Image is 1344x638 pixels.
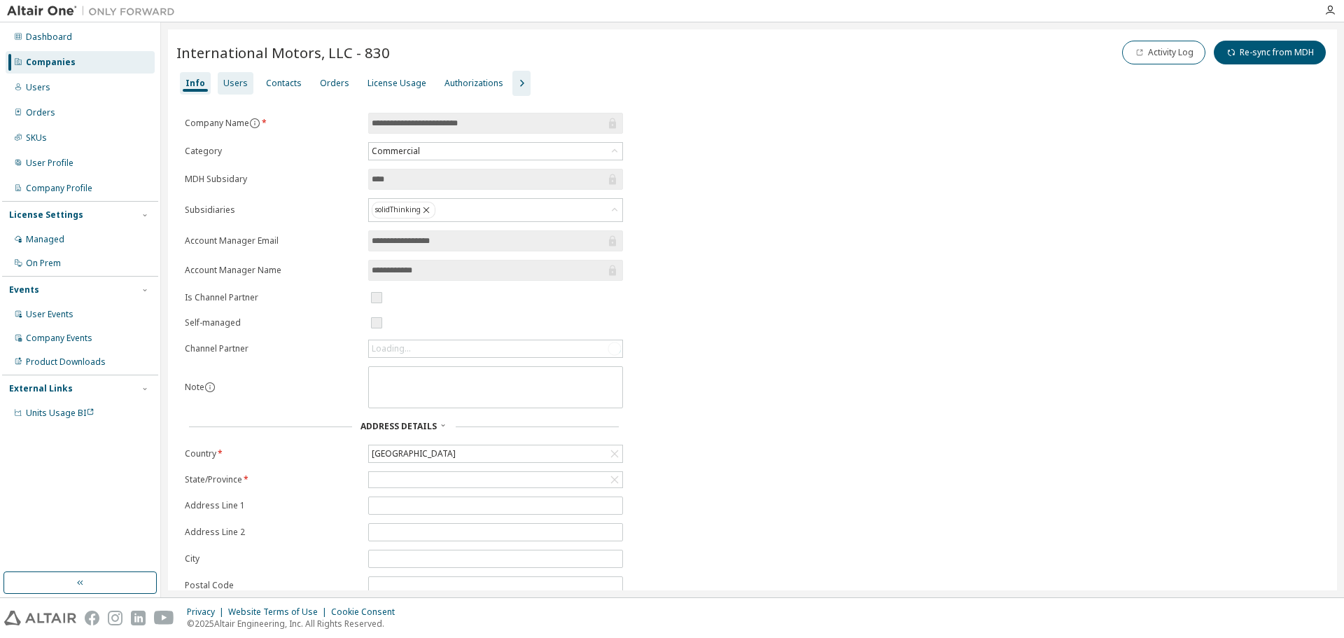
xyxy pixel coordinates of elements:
div: Contacts [266,78,302,89]
div: Company Events [26,333,92,344]
div: User Events [26,309,73,320]
div: Loading... [369,340,622,357]
div: Info [185,78,205,89]
img: youtube.svg [154,611,174,625]
div: Users [26,82,50,93]
p: © 2025 Altair Engineering, Inc. All Rights Reserved. [187,618,403,630]
label: Note [185,381,204,393]
label: Postal Code [185,580,360,591]
div: External Links [9,383,73,394]
div: Managed [26,234,64,245]
div: License Usage [367,78,426,89]
div: Companies [26,57,76,68]
button: Re-sync from MDH [1214,41,1326,64]
div: Orders [320,78,349,89]
div: Website Terms of Use [228,606,331,618]
label: Subsidiaries [185,204,360,216]
button: information [249,118,260,129]
label: Category [185,146,360,157]
div: [GEOGRAPHIC_DATA] [369,445,622,462]
img: linkedin.svg [131,611,146,625]
div: Commercial [369,143,622,160]
div: solidThinking [369,199,622,221]
img: altair_logo.svg [4,611,76,625]
label: Account Manager Email [185,235,360,247]
label: Is Channel Partner [185,292,360,303]
label: Company Name [185,118,360,129]
div: solidThinking [372,202,435,219]
img: facebook.svg [85,611,99,625]
label: City [185,553,360,564]
button: information [204,382,216,393]
div: Commercial [370,144,422,159]
div: On Prem [26,258,61,269]
div: Users [223,78,248,89]
label: Channel Partner [185,343,360,354]
label: Self-managed [185,317,360,328]
label: State/Province [185,474,360,485]
div: Cookie Consent [331,606,403,618]
span: Units Usage BI [26,407,94,419]
div: License Settings [9,209,83,221]
label: Account Manager Name [185,265,360,276]
span: Address Details [360,420,437,432]
span: International Motors, LLC - 830 [176,43,390,62]
img: Altair One [7,4,182,18]
div: SKUs [26,132,47,144]
div: Company Profile [26,183,92,194]
div: Privacy [187,606,228,618]
div: Dashboard [26,32,72,43]
label: Country [185,448,360,459]
label: Address Line 2 [185,527,360,538]
div: Events [9,284,39,296]
div: [GEOGRAPHIC_DATA] [370,446,458,462]
div: Product Downloads [26,356,106,368]
div: Authorizations [444,78,503,89]
label: Address Line 1 [185,500,360,511]
img: instagram.svg [108,611,122,625]
div: User Profile [26,158,73,169]
button: Activity Log [1122,41,1205,64]
label: MDH Subsidary [185,174,360,185]
div: Loading... [372,343,411,354]
div: Orders [26,107,55,118]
